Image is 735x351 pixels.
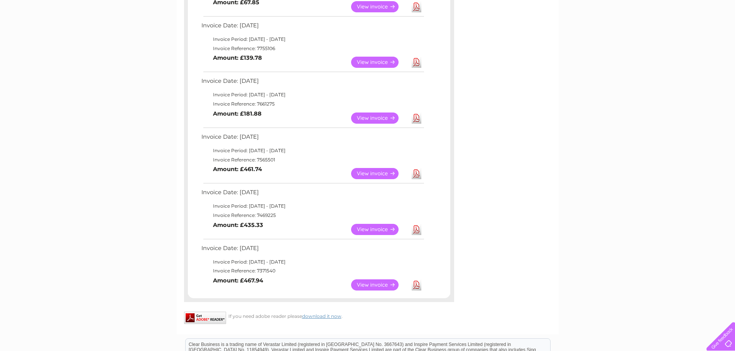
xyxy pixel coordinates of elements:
[199,187,425,202] td: Invoice Date: [DATE]
[412,168,421,179] a: Download
[199,266,425,275] td: Invoice Reference: 7371540
[186,4,550,37] div: Clear Business is a trading name of Verastar Limited (registered in [GEOGRAPHIC_DATA] No. 3667643...
[199,90,425,99] td: Invoice Period: [DATE] - [DATE]
[199,257,425,267] td: Invoice Period: [DATE] - [DATE]
[213,222,263,228] b: Amount: £435.33
[199,76,425,90] td: Invoice Date: [DATE]
[710,33,728,39] a: Log out
[590,4,643,13] a: 0333 014 3131
[412,279,421,291] a: Download
[26,20,65,44] img: logo.png
[618,33,635,39] a: Energy
[199,146,425,155] td: Invoice Period: [DATE] - [DATE]
[412,224,421,235] a: Download
[351,1,408,12] a: View
[199,211,425,220] td: Invoice Reference: 7469225
[184,312,454,319] div: If you need adobe reader please .
[412,1,421,12] a: Download
[199,155,425,165] td: Invoice Reference: 7565501
[199,132,425,146] td: Invoice Date: [DATE]
[199,20,425,35] td: Invoice Date: [DATE]
[351,279,408,291] a: View
[199,99,425,109] td: Invoice Reference: 7661275
[684,33,703,39] a: Contact
[199,243,425,257] td: Invoice Date: [DATE]
[668,33,679,39] a: Blog
[640,33,663,39] a: Telecoms
[199,44,425,53] td: Invoice Reference: 7755106
[302,313,341,319] a: download it now
[199,35,425,44] td: Invoice Period: [DATE] - [DATE]
[351,224,408,235] a: View
[351,113,408,124] a: View
[199,202,425,211] td: Invoice Period: [DATE] - [DATE]
[213,277,263,284] b: Amount: £467.94
[351,168,408,179] a: View
[213,54,262,61] b: Amount: £139.78
[412,57,421,68] a: Download
[213,110,262,117] b: Amount: £181.88
[213,166,262,173] b: Amount: £461.74
[412,113,421,124] a: Download
[351,57,408,68] a: View
[599,33,614,39] a: Water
